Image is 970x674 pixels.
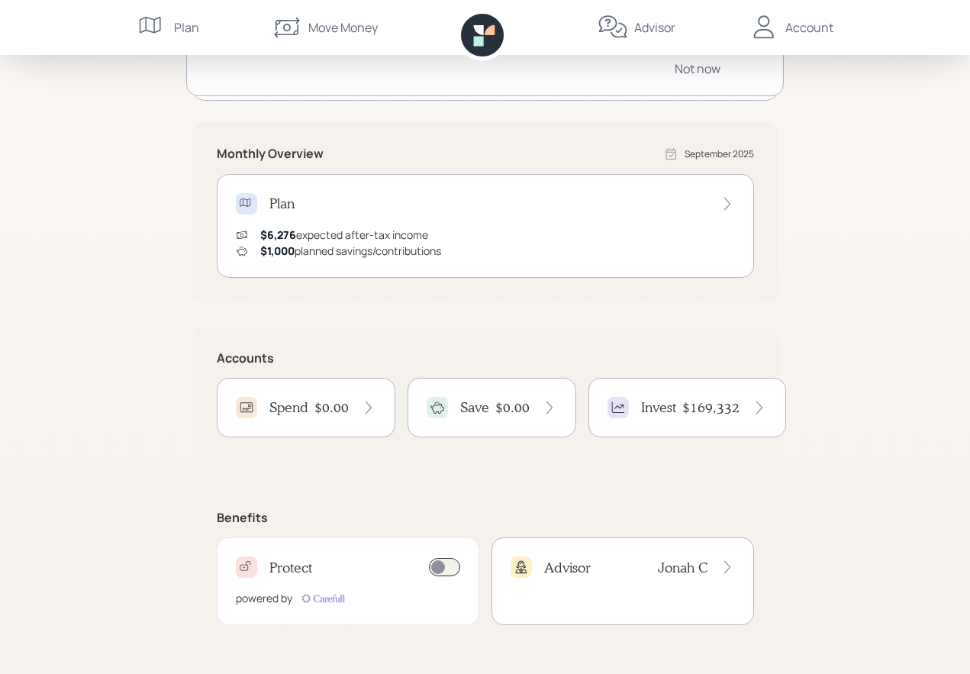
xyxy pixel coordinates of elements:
h5: Benefits [217,511,754,525]
h4: $0.00 [314,399,349,416]
img: carefull-M2HCGCDH.digested.png [298,591,347,606]
h4: Invest [641,399,676,416]
h4: $0.00 [495,399,530,416]
h4: Plan [269,195,295,212]
div: Account [785,18,833,37]
h5: Monthly Overview [217,147,324,161]
h4: Spend [269,399,308,416]
h4: Protect [269,560,312,576]
div: Plan [174,18,199,37]
div: powered by [236,590,292,606]
h4: Save [460,399,489,416]
h4: $169,332 [682,399,740,416]
div: planned savings/contributions [260,243,441,259]
h5: Accounts [217,351,754,366]
div: Not now [675,60,720,77]
h4: Advisor [544,560,591,576]
div: Advisor [634,18,675,37]
span: $6,276 [260,227,296,242]
div: September 2025 [685,147,754,161]
div: Move Money [308,18,378,37]
span: $1,000 [260,243,295,258]
h4: Jonah C [658,560,707,576]
div: expected after-tax income [260,227,428,243]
